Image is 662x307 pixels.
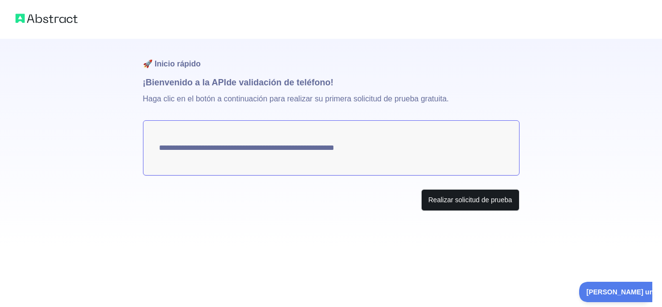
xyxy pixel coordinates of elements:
button: Realizar solicitud de prueba [421,189,520,211]
font: ! [331,78,333,87]
img: Logotipo abstracto [16,12,78,25]
font: Haga clic en el botón a continuación para realizar su primera solicitud de prueba gratuita. [143,95,449,103]
font: de validación de teléfono [226,78,331,87]
iframe: Activar/desactivar soporte al cliente [579,282,652,302]
font: [PERSON_NAME] una pregunta [7,6,109,14]
font: 🚀 Inicio rápido [143,60,201,68]
font: Realizar solicitud de prueba [428,196,512,204]
font: ¡Bienvenido a la API [143,78,226,87]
